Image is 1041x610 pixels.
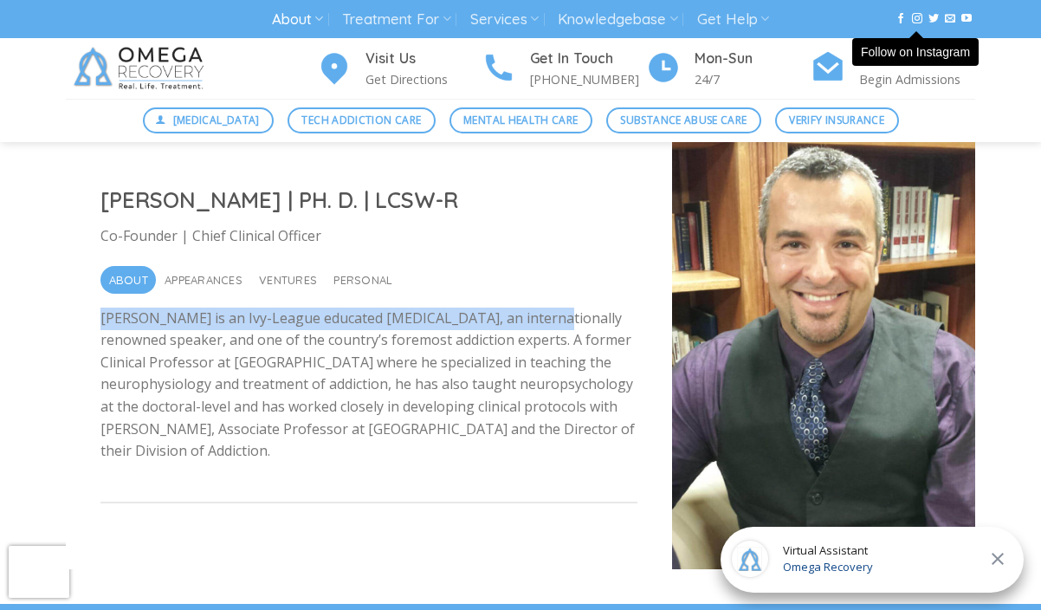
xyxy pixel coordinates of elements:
a: Get In Touch [PHONE_NUMBER] [482,48,646,90]
p: Co-Founder | Chief Clinical Officer [100,225,637,248]
a: Follow on Facebook [896,13,906,25]
span: Appearances [165,266,242,294]
a: Mental Health Care [449,107,592,133]
a: Follow on Twitter [928,13,939,25]
span: Tech Addiction Care [301,112,421,128]
p: Begin Admissions [859,69,975,89]
span: Personal [333,266,392,294]
a: Treatment For [342,3,450,36]
h4: Mon-Sun [695,48,811,70]
span: Mental Health Care [463,112,578,128]
a: Substance Abuse Care [606,107,761,133]
span: Substance Abuse Care [620,112,747,128]
span: Verify Insurance [789,112,884,128]
h2: [PERSON_NAME] | PH. D. | LCSW-R [100,185,637,214]
a: Follow on Instagram [912,13,922,25]
a: Send us an email [945,13,955,25]
a: Knowledgebase [558,3,677,36]
a: Get Help [697,3,769,36]
a: Services [470,3,539,36]
h4: Visit Us [365,48,482,70]
a: Verify Insurance Begin Admissions [811,48,975,90]
p: 24/7 [695,69,811,89]
a: Verify Insurance [775,107,899,133]
h4: Get In Touch [530,48,646,70]
p: Get Directions [365,69,482,89]
p: [PERSON_NAME] is an Ivy-League educated [MEDICAL_DATA], an internationally renowned speaker, and ... [100,308,637,463]
span: [MEDICAL_DATA] [173,112,260,128]
a: About [272,3,323,36]
h4: Verify Insurance [859,48,975,70]
a: Tech Addiction Care [288,107,436,133]
img: Omega Recovery [66,38,217,99]
p: [PHONE_NUMBER] [530,69,646,89]
span: About [109,266,148,294]
a: [MEDICAL_DATA] [143,107,275,133]
a: Visit Us Get Directions [317,48,482,90]
span: Ventures [259,266,317,294]
a: Follow on YouTube [961,13,972,25]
